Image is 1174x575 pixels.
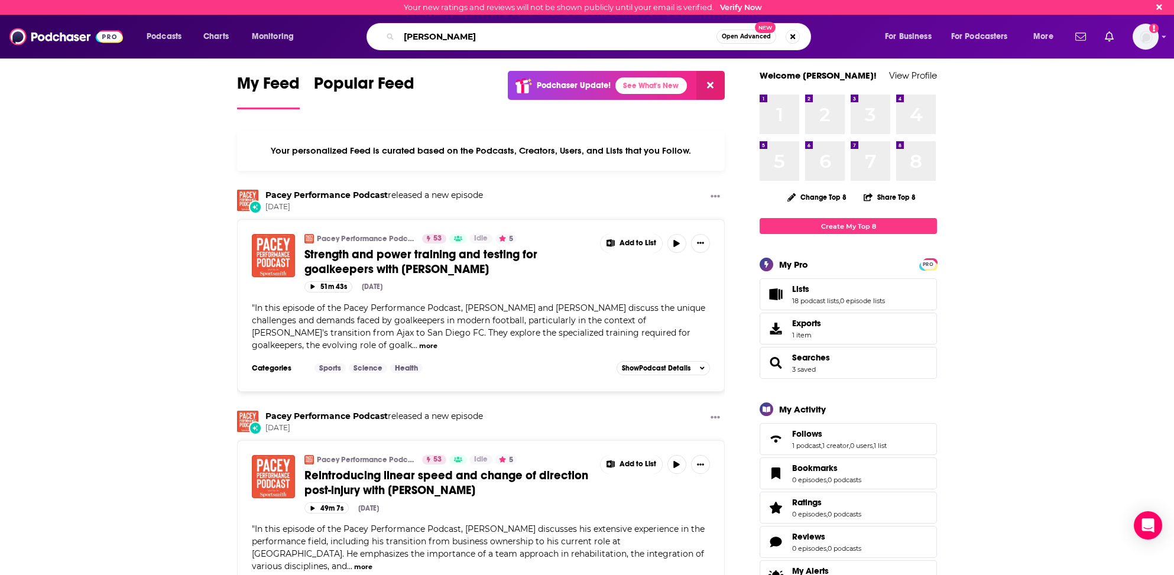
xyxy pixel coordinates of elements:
[691,234,710,253] button: Show More Button
[601,234,662,253] button: Show More Button
[314,73,414,100] span: Popular Feed
[252,303,705,350] span: In this episode of the Pacey Performance Podcast, [PERSON_NAME] and [PERSON_NAME] discuss the uni...
[237,131,725,171] div: Your personalized Feed is curated based on the Podcasts, Creators, Users, and Lists that you Follow.
[622,364,690,372] span: Show Podcast Details
[760,457,937,489] span: Bookmarks
[237,411,258,432] img: Pacey Performance Podcast
[760,492,937,524] span: Ratings
[317,455,414,464] a: Pacey Performance Podcast
[265,190,483,201] h3: released a new episode
[422,234,446,243] a: 53
[252,524,705,571] span: In this episode of the Pacey Performance Podcast, [PERSON_NAME] discusses his extensive experienc...
[792,297,839,305] a: 18 podcast lists
[921,260,935,269] span: PRO
[147,28,181,45] span: Podcasts
[792,497,822,508] span: Ratings
[304,502,349,514] button: 49m 7s
[760,313,937,345] a: Exports
[889,70,937,81] a: View Profile
[850,441,873,450] a: 0 users
[474,454,488,466] span: Idle
[951,28,1008,45] span: For Podcasters
[873,441,874,450] span: ,
[764,431,787,447] a: Follows
[244,27,309,46] button: open menu
[760,347,937,379] span: Searches
[378,23,822,50] div: Search podcasts, credits, & more...
[792,318,821,329] span: Exports
[877,27,946,46] button: open menu
[826,510,828,518] span: ,
[1133,24,1159,50] img: User Profile
[764,320,787,337] span: Exports
[304,247,592,277] a: Strength and power training and testing for goalkeepers with [PERSON_NAME]
[537,80,611,90] p: Podchaser Update!
[390,363,423,373] a: Health
[252,524,705,571] span: "
[792,510,826,518] a: 0 episodes
[433,233,442,245] span: 53
[792,331,821,339] span: 1 item
[237,73,300,109] a: My Feed
[620,239,656,248] span: Add to List
[1134,511,1162,540] div: Open Intercom Messenger
[601,455,662,474] button: Show More Button
[252,303,705,350] span: "
[828,510,861,518] a: 0 podcasts
[1149,24,1159,33] svg: Email not verified
[304,468,588,498] span: Reintroducing linear speed and change of direction post-injury with [PERSON_NAME]
[349,363,387,373] a: Science
[780,190,854,204] button: Change Top 8
[792,531,861,542] a: Reviews
[1071,27,1091,47] a: Show notifications dropdown
[828,476,861,484] a: 0 podcasts
[620,460,656,469] span: Add to List
[874,441,887,450] a: 1 list
[347,561,352,571] span: ...
[469,234,492,243] a: Idle
[792,476,826,484] a: 0 episodes
[304,455,314,464] img: Pacey Performance Podcast
[358,504,379,512] div: [DATE]
[252,363,305,373] h3: Categories
[792,365,816,373] a: 3 saved
[792,284,809,294] span: Lists
[252,455,295,498] img: Reintroducing linear speed and change of direction post-injury with Loren Landow
[314,73,414,109] a: Popular Feed
[304,468,592,498] a: Reintroducing linear speed and change of direction post-injury with [PERSON_NAME]
[265,411,483,422] h3: released a new episode
[691,455,710,474] button: Show More Button
[792,441,821,450] a: 1 podcast
[433,454,442,466] span: 53
[839,297,840,305] span: ,
[764,465,787,482] a: Bookmarks
[196,27,236,46] a: Charts
[828,544,861,553] a: 0 podcasts
[792,463,838,473] span: Bookmarks
[921,259,935,268] a: PRO
[422,455,446,464] a: 53
[495,455,517,464] button: 5
[760,70,877,81] a: Welcome [PERSON_NAME]!
[826,544,828,553] span: ,
[760,423,937,455] span: Follows
[252,28,294,45] span: Monitoring
[249,200,262,213] div: New Episode
[792,463,861,473] a: Bookmarks
[252,234,295,277] a: Strength and power training and testing for goalkeepers with Yoeri Pegel
[779,259,808,270] div: My Pro
[304,281,352,293] button: 51m 43s
[755,22,776,33] span: New
[237,73,300,100] span: My Feed
[617,361,710,375] button: ShowPodcast Details
[792,352,830,363] a: Searches
[304,234,314,243] img: Pacey Performance Podcast
[237,190,258,211] img: Pacey Performance Podcast
[885,28,932,45] span: For Business
[706,190,725,204] button: Show More Button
